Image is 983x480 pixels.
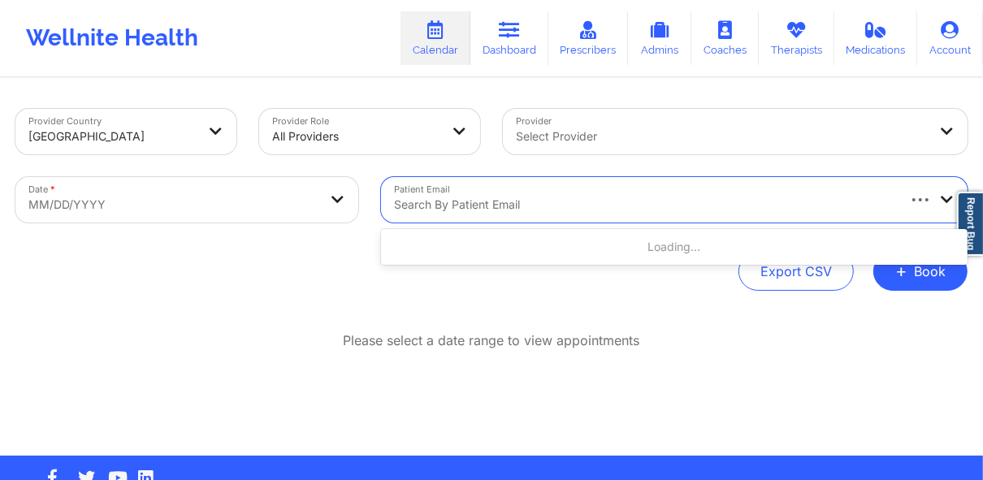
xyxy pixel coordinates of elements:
[873,252,968,291] button: +Book
[401,11,470,65] a: Calendar
[957,192,983,256] a: Report Bug
[917,11,983,65] a: Account
[272,119,440,154] div: All Providers
[548,11,629,65] a: Prescribers
[738,252,854,291] button: Export CSV
[691,11,759,65] a: Coaches
[759,11,834,65] a: Therapists
[470,11,548,65] a: Dashboard
[834,11,918,65] a: Medications
[628,11,691,65] a: Admins
[344,331,640,350] p: Please select a date range to view appointments
[895,266,907,275] span: +
[28,119,196,154] div: [GEOGRAPHIC_DATA]
[381,232,968,262] div: Loading...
